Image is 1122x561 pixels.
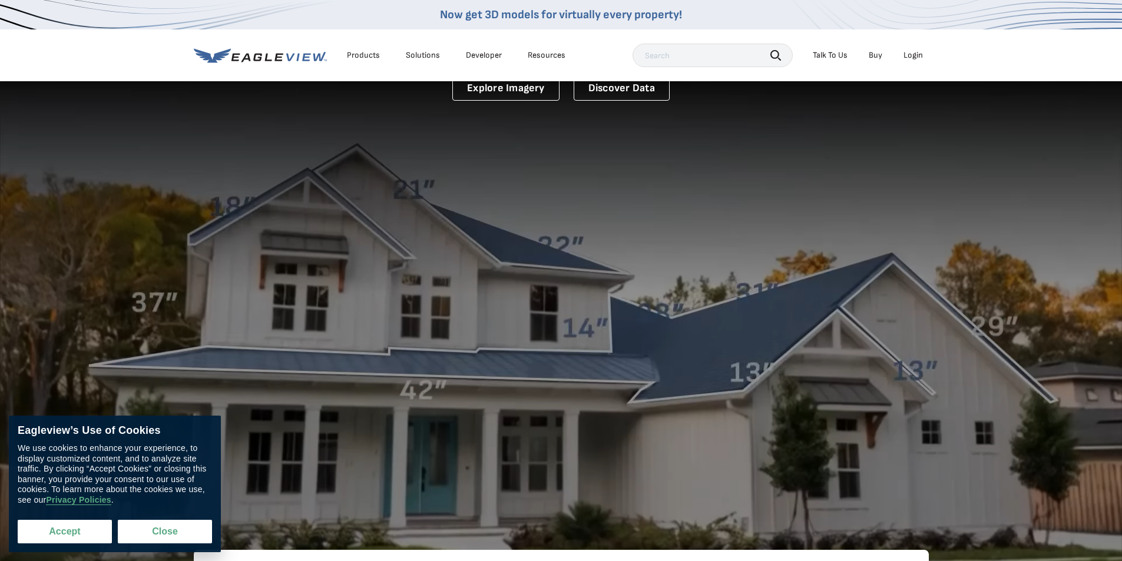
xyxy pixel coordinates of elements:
div: Login [903,50,923,61]
button: Accept [18,520,112,543]
div: Talk To Us [813,50,848,61]
input: Search [633,44,793,67]
button: Close [118,520,212,543]
a: Now get 3D models for virtually every property! [440,8,682,22]
div: Products [347,50,380,61]
a: Explore Imagery [452,77,560,101]
div: Resources [528,50,565,61]
a: Developer [466,50,502,61]
a: Buy [869,50,882,61]
a: Privacy Policies [46,495,111,505]
a: Discover Data [574,77,670,101]
div: Solutions [406,50,440,61]
div: Eagleview’s Use of Cookies [18,424,212,437]
div: We use cookies to enhance your experience, to display customized content, and to analyze site tra... [18,443,212,505]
